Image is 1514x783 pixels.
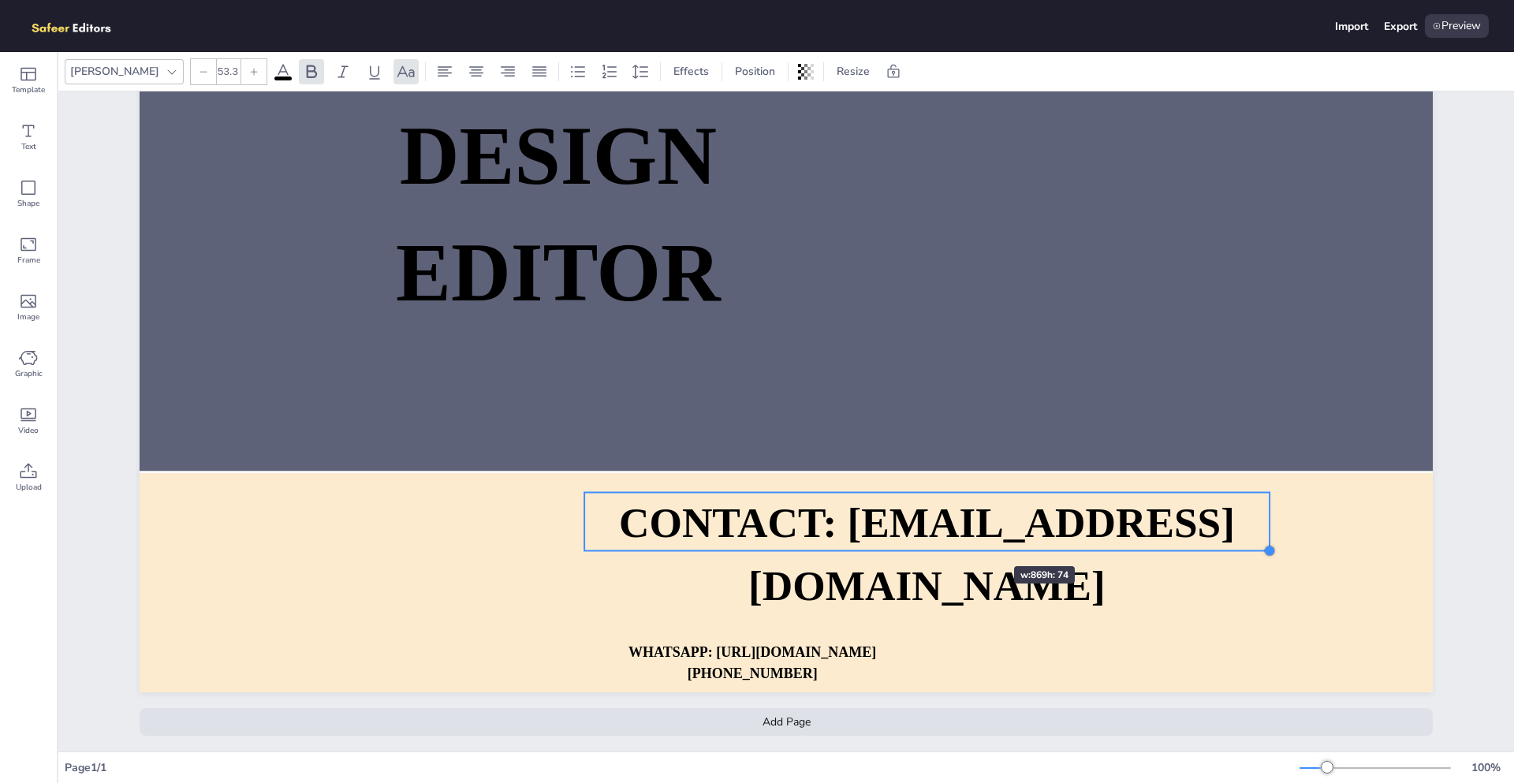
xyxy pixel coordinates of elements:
[16,481,42,494] span: Upload
[833,64,873,79] span: Resize
[17,311,39,323] span: Image
[25,14,134,38] img: logo.png
[1335,19,1368,34] div: Import
[1014,566,1075,584] div: w: 869 h: 74
[1467,760,1505,775] div: 100 %
[732,64,778,79] span: Position
[140,708,1433,736] div: Add Page
[1384,19,1417,34] div: Export
[619,499,1235,609] strong: CONTACT: [EMAIL_ADDRESS][DOMAIN_NAME]
[17,197,39,210] span: Shape
[65,760,1300,775] div: Page 1 / 1
[15,367,43,380] span: Graphic
[18,424,39,437] span: Video
[396,110,721,317] strong: DESIGN EDITOR
[628,644,876,681] strong: WHATSAPP: [URL][DOMAIN_NAME][PHONE_NUMBER]
[670,64,712,79] span: Effects
[17,254,40,267] span: Frame
[67,61,162,82] div: [PERSON_NAME]
[21,140,36,153] span: Text
[1425,14,1489,38] div: Preview
[12,84,45,96] span: Template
